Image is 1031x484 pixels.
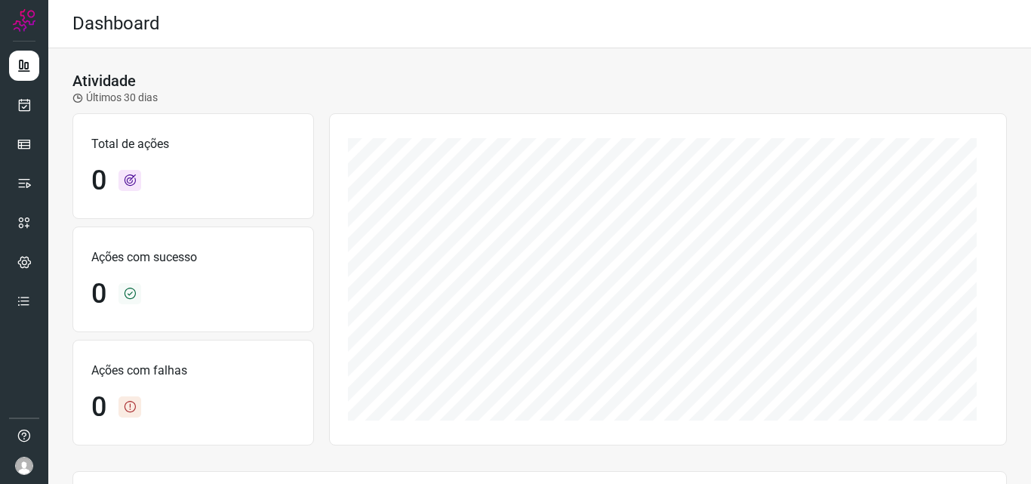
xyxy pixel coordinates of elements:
p: Ações com sucesso [91,248,295,267]
h1: 0 [91,165,106,197]
h1: 0 [91,391,106,424]
p: Últimos 30 dias [72,90,158,106]
p: Total de ações [91,135,295,153]
h3: Atividade [72,72,136,90]
h2: Dashboard [72,13,160,35]
img: avatar-user-boy.jpg [15,457,33,475]
img: Logo [13,9,35,32]
h1: 0 [91,278,106,310]
p: Ações com falhas [91,362,295,380]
